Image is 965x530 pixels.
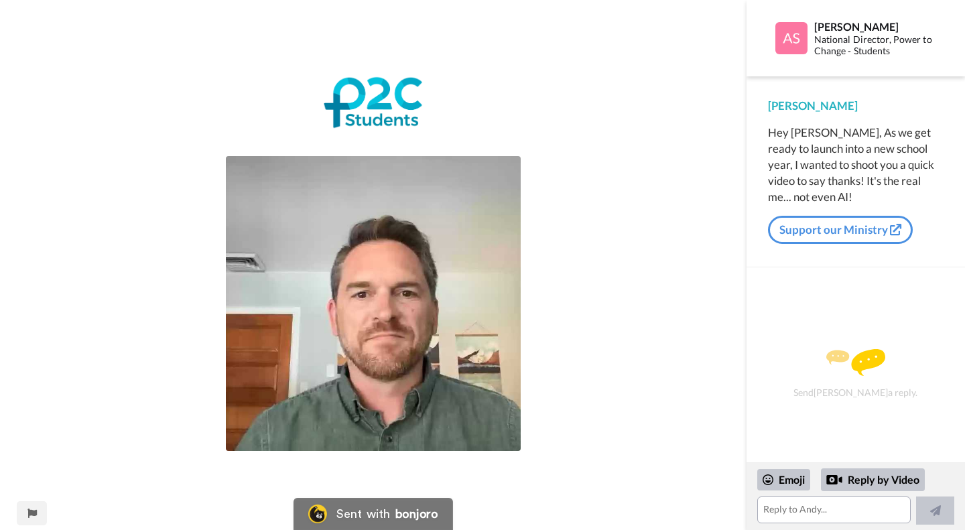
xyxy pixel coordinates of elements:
div: National Director, Power to Change - Students [814,34,943,57]
img: Bonjoro Logo [308,505,327,523]
div: [PERSON_NAME] [768,98,944,114]
div: Reply by Video [821,468,925,491]
a: Bonjoro LogoSent withbonjoro [294,498,453,530]
div: bonjoro [395,508,438,520]
div: Reply by Video [826,472,842,488]
div: Hey [PERSON_NAME], As we get ready to launch into a new school year, I wanted to shoot you a quic... [768,125,944,205]
img: 89fcd9ea-eb66-4682-a4e9-d43e362c3116 [322,76,424,129]
div: Send [PERSON_NAME] a reply. [765,291,947,456]
div: [PERSON_NAME] [814,20,943,33]
a: Support our Ministry [768,216,913,244]
div: Emoji [757,469,810,490]
img: message.svg [826,349,885,376]
img: Profile Image [775,22,808,54]
img: 2c22ef4b-7f63-42de-9def-b384505a189c-thumb.jpg [226,156,521,451]
div: Sent with [336,508,390,520]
